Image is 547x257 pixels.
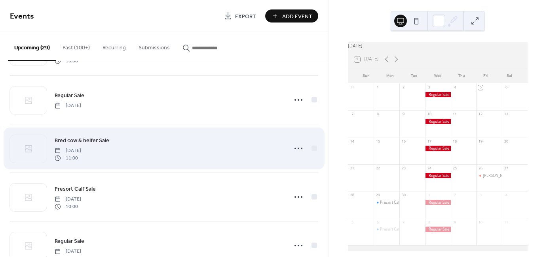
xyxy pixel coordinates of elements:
[55,136,109,145] a: Bred cow & heifer Sale
[350,193,355,198] div: 28
[401,112,406,117] div: 9
[427,85,431,90] div: 3
[350,139,355,144] div: 14
[376,166,380,171] div: 22
[504,193,509,198] div: 4
[478,112,483,117] div: 12
[55,92,84,100] span: Regular Sale
[427,220,431,225] div: 8
[452,193,457,198] div: 2
[452,220,457,225] div: 9
[8,32,56,61] button: Upcoming (29)
[96,32,132,60] button: Recurring
[55,102,81,109] span: [DATE]
[504,220,509,225] div: 11
[504,112,509,117] div: 13
[478,220,483,225] div: 10
[425,173,451,178] div: Regular Sale
[55,184,96,193] a: Presort Calf Sale
[450,69,473,83] div: Thu
[10,9,34,24] span: Events
[425,227,451,232] div: Regular Sale
[376,139,380,144] div: 15
[401,85,406,90] div: 2
[55,203,81,210] span: 10:00
[478,166,483,171] div: 26
[218,9,262,23] a: Export
[380,227,408,232] div: Presort Calf Sale
[350,112,355,117] div: 7
[350,220,355,225] div: 5
[132,32,176,60] button: Submissions
[55,237,84,246] span: Regular Sale
[473,69,497,83] div: Fri
[425,146,451,151] div: Regular Sale
[376,193,380,198] div: 29
[374,200,399,205] div: Presort Calf Sale
[401,166,406,171] div: 23
[55,57,81,64] span: 10:00
[55,248,81,255] span: [DATE]
[350,166,355,171] div: 21
[427,166,431,171] div: 24
[427,112,431,117] div: 10
[425,119,451,124] div: Regular Sale
[265,9,318,23] button: Add Event
[55,154,81,161] span: 11:00
[348,42,528,50] div: [DATE]
[354,69,378,83] div: Sun
[55,196,81,203] span: [DATE]
[504,139,509,144] div: 20
[376,112,380,117] div: 8
[504,85,509,90] div: 6
[235,12,256,21] span: Export
[498,69,521,83] div: Sat
[426,69,450,83] div: Wed
[478,193,483,198] div: 3
[425,92,451,97] div: Regular Sale
[378,69,402,83] div: Mon
[374,227,399,232] div: Presort Calf Sale
[401,139,406,144] div: 16
[56,32,96,60] button: Past (100+)
[282,12,312,21] span: Add Event
[55,147,81,154] span: [DATE]
[402,69,426,83] div: Tue
[380,200,408,205] div: Presort Calf Sale
[478,85,483,90] div: 5
[504,166,509,171] div: 27
[425,200,451,205] div: Regular Sale
[55,185,96,193] span: Presort Calf Sale
[452,139,457,144] div: 18
[478,139,483,144] div: 19
[427,193,431,198] div: 1
[55,236,84,246] a: Regular Sale
[452,166,457,171] div: 25
[55,91,84,100] a: Regular Sale
[452,85,457,90] div: 4
[401,193,406,198] div: 30
[55,137,109,145] span: Bred cow & heifer Sale
[427,139,431,144] div: 17
[350,85,355,90] div: 31
[401,220,406,225] div: 7
[376,220,380,225] div: 6
[476,173,502,178] div: Dwight Ungstad's Annual Quarter Horse Foal Sale
[452,112,457,117] div: 11
[376,85,380,90] div: 1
